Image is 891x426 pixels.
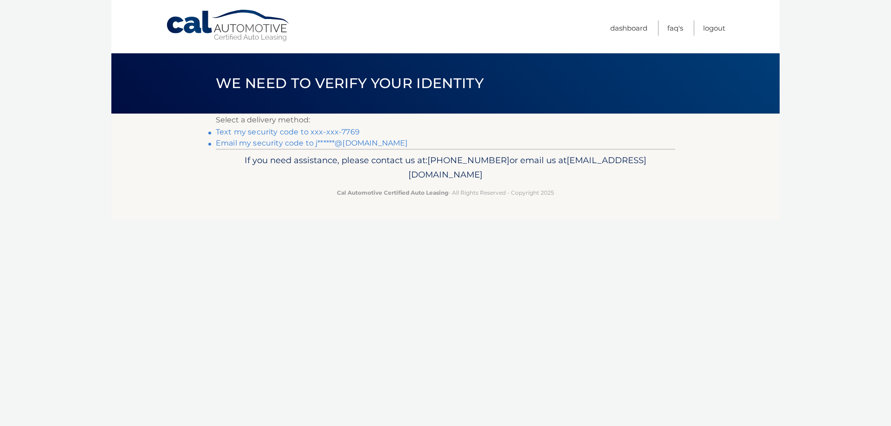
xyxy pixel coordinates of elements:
p: Select a delivery method: [216,114,675,127]
p: - All Rights Reserved - Copyright 2025 [222,188,669,197]
strong: Cal Automotive Certified Auto Leasing [337,189,448,196]
a: Text my security code to xxx-xxx-7769 [216,127,360,136]
a: Email my security code to j******@[DOMAIN_NAME] [216,139,408,147]
a: Logout [703,20,725,36]
a: FAQ's [667,20,683,36]
p: If you need assistance, please contact us at: or email us at [222,153,669,183]
span: We need to verify your identity [216,75,484,92]
a: Cal Automotive [166,9,291,42]
span: [PHONE_NUMBER] [427,155,510,165]
a: Dashboard [610,20,647,36]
